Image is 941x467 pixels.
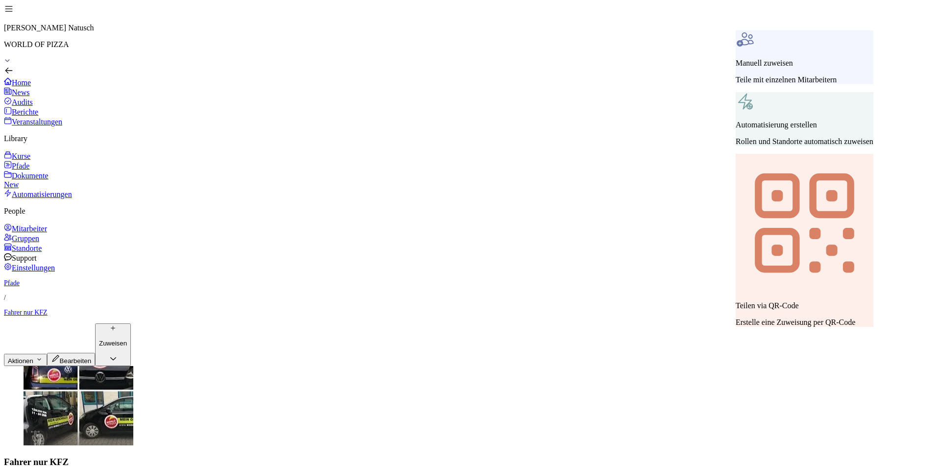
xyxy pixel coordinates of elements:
[736,75,873,84] p: Teile mit einzelnen Mitarbeitern
[51,354,91,365] div: Bearbeiten
[736,137,873,146] p: Rollen und Standorte automatisch zuweisen
[4,40,937,49] p: WORLD OF PIZZA
[95,323,131,366] button: Zuweisen
[4,366,145,445] img: iic9x6n1q8hi0yxteiwsql30.png
[736,154,873,292] img: assign_qrCode.svg
[4,354,47,366] button: Aktionen
[4,151,937,161] a: Kurse
[4,253,937,263] div: Support
[99,340,127,347] p: Zuweisen
[4,223,937,233] a: Mitarbeiter
[4,97,937,107] a: Audits
[736,30,754,49] img: assign_manual.svg
[4,117,937,126] a: Veranstaltungen
[4,243,937,253] a: Standorte
[4,180,937,189] div: New
[47,356,95,365] a: Bearbeiten
[736,59,873,68] p: Manuell zuweisen
[736,121,873,129] p: Automatisierung erstellen
[4,171,937,189] a: DokumenteNew
[736,301,873,310] p: Teilen via QR-Code
[47,353,95,366] button: Bearbeiten
[4,207,937,216] p: People
[4,134,937,143] p: Library
[4,189,937,199] a: Automatisierungen
[4,87,937,97] a: News
[736,318,873,327] p: Erstelle eine Zuweisung per QR-Code
[4,233,937,243] a: Gruppen
[4,294,937,302] p: /
[736,92,754,111] img: assign_automation.svg
[4,171,937,189] div: Dokumente
[4,161,937,171] a: Pfade
[8,355,43,365] div: Aktionen
[4,263,937,272] a: Einstellungen
[4,24,937,32] p: [PERSON_NAME] Natusch
[4,107,937,117] a: Berichte
[4,77,937,87] a: Home
[4,309,937,317] a: Fahrer nur KFZ
[4,279,937,287] a: Pfade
